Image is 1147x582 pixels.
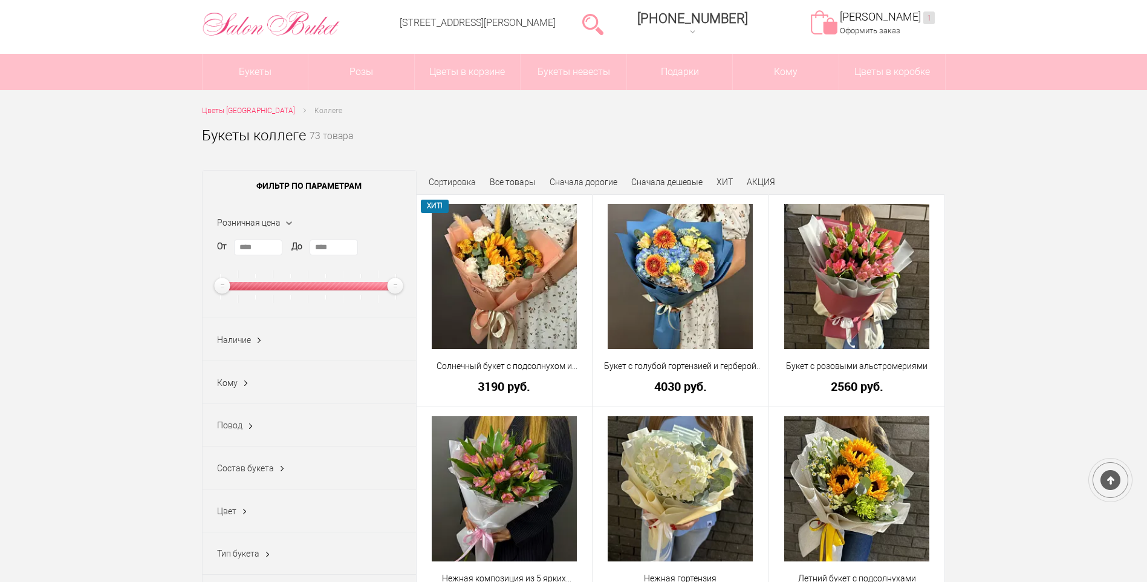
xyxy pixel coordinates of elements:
[521,54,626,90] a: Букеты невесты
[314,106,342,115] span: Коллеге
[217,420,242,430] span: Повод
[400,17,556,28] a: [STREET_ADDRESS][PERSON_NAME]
[429,177,476,187] span: Сортировка
[217,463,274,473] span: Состав букета
[217,240,227,253] label: От
[630,7,755,41] a: [PHONE_NUMBER]
[716,177,733,187] a: ХИТ
[637,11,748,26] span: [PHONE_NUMBER]
[784,416,929,561] img: Летний букет с подсолнухами
[839,54,945,90] a: Цветы в коробке
[308,54,414,90] a: Розы
[202,106,295,115] span: Цветы [GEOGRAPHIC_DATA]
[733,54,839,90] span: Кому
[217,218,281,227] span: Розничная цена
[424,380,585,393] a: 3190 руб.
[203,171,416,201] span: Фильтр по параметрам
[600,380,761,393] a: 4030 руб.
[923,11,935,24] ins: 1
[202,125,306,146] h1: Букеты коллеге
[202,105,295,117] a: Цветы [GEOGRAPHIC_DATA]
[432,416,577,561] img: Нежная композиция из 5 ярких альстромерий
[840,10,935,24] a: [PERSON_NAME]1
[432,204,577,349] img: Солнечный букет с подсолнухом и диантусами
[840,26,900,35] a: Оформить заказ
[631,177,703,187] a: Сначала дешевые
[608,416,753,561] img: Нежная гортензия
[600,360,761,373] a: Букет с голубой гортензией и герберой мини
[310,132,353,161] small: 73 товара
[217,506,236,516] span: Цвет
[217,335,251,345] span: Наличие
[627,54,733,90] a: Подарки
[777,360,937,373] a: Букет с розовыми альстромериями
[490,177,536,187] a: Все товары
[784,204,929,349] img: Букет с розовыми альстромериями
[202,8,340,39] img: Цветы Нижний Новгород
[291,240,302,253] label: До
[550,177,617,187] a: Сначала дорогие
[415,54,521,90] a: Цветы в корзине
[203,54,308,90] a: Букеты
[217,549,259,558] span: Тип букета
[421,200,449,212] span: ХИТ!
[747,177,775,187] a: АКЦИЯ
[777,380,937,393] a: 2560 руб.
[424,360,585,373] a: Солнечный букет с подсолнухом и диантусами
[217,378,238,388] span: Кому
[608,204,753,349] img: Букет с голубой гортензией и герберой мини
